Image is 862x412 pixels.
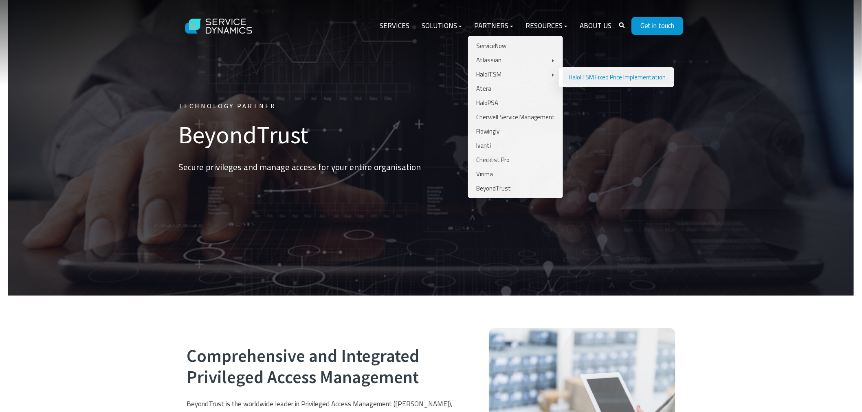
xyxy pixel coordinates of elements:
[374,16,618,36] div: Navigation Menu
[472,53,559,67] a: Atlassian
[472,124,559,138] a: Flowingly
[472,138,559,153] a: Ivanti
[563,70,670,84] a: HaloITSM Fixed Price Implementation
[178,101,421,110] h6: TECHNOLOGY PARTNER
[472,167,559,181] a: Virima
[178,159,421,175] p: Secure privileges and manage access for your entire organisation
[187,346,460,388] h2: Comprehensive and Integrated Privileged Access Management
[472,153,559,167] a: Checklist Pro
[574,16,618,36] a: About Us
[472,67,559,81] a: HaloITSM
[178,11,260,42] img: Service Dynamics Logo - White
[178,120,421,149] h1: BeyondTrust
[631,17,684,35] a: Get in touch
[416,16,468,36] a: Solutions
[472,81,559,96] a: Atera
[472,110,559,124] a: Cherwell Service Management
[519,16,574,36] a: Resources
[468,16,519,36] a: Partners
[472,39,559,53] a: ServiceNow
[374,16,416,36] a: Services
[472,181,559,195] a: BeyondTrust
[472,96,559,110] a: HaloPSA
